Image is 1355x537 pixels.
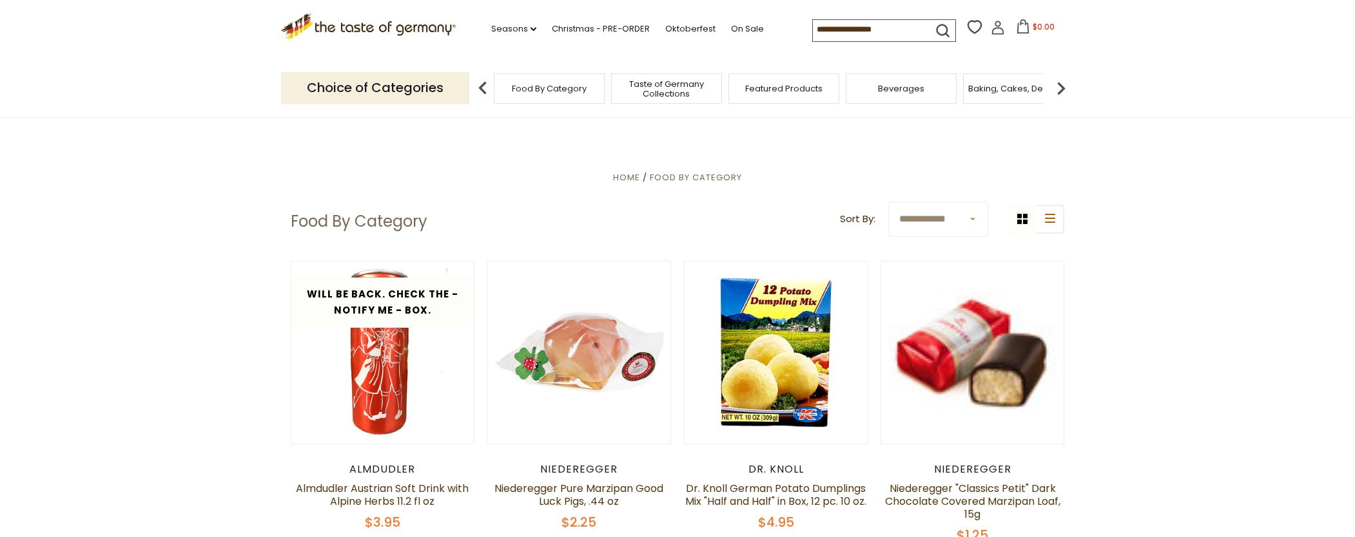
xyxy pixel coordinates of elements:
[1048,75,1074,101] img: next arrow
[1008,19,1062,39] button: $0.00
[291,463,474,476] div: Almdudler
[685,261,867,444] img: Dr. Knoll German Potato Dumplings Mix "Half and Half" in Box, 12 pc. 10 oz.
[650,171,742,184] a: Food By Category
[665,22,716,36] a: Oktoberfest
[296,481,469,509] a: Almdudler Austrian Soft Drink with Alpine Herbs 11.2 fl oz
[881,463,1064,476] div: Niederegger
[685,481,866,509] a: Dr. Knoll German Potato Dumplings Mix "Half and Half" in Box, 12 pc. 10 oz.
[731,22,764,36] a: On Sale
[968,84,1068,93] a: Baking, Cakes, Desserts
[561,513,596,531] span: $2.25
[470,75,496,101] img: previous arrow
[487,463,671,476] div: Niederegger
[552,22,650,36] a: Christmas - PRE-ORDER
[365,513,400,531] span: $3.95
[758,513,794,531] span: $4.95
[878,84,924,93] a: Beverages
[615,79,718,99] a: Taste of Germany Collections
[281,72,469,104] p: Choice of Categories
[291,212,427,231] h1: Food By Category
[494,481,663,509] a: Niederegger Pure Marzipan Good Luck Pigs, .44 oz
[512,84,587,93] a: Food By Category
[745,84,823,93] a: Featured Products
[840,211,875,227] label: Sort By:
[881,285,1064,420] img: Niederegger "Classics Petit" Dark Chocolate Covered Marzipan Loaf, 15g
[291,261,474,444] img: Almdudler Austrian Soft Drink with Alpine Herbs 11.2 fl oz
[491,22,536,36] a: Seasons
[613,171,640,184] a: Home
[885,481,1060,522] a: Niederegger "Classics Petit" Dark Chocolate Covered Marzipan Loaf, 15g
[1033,21,1055,32] span: $0.00
[684,463,868,476] div: Dr. Knoll
[488,261,670,444] img: Niederegger Pure Marzipan Good Luck Pigs, .44 oz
